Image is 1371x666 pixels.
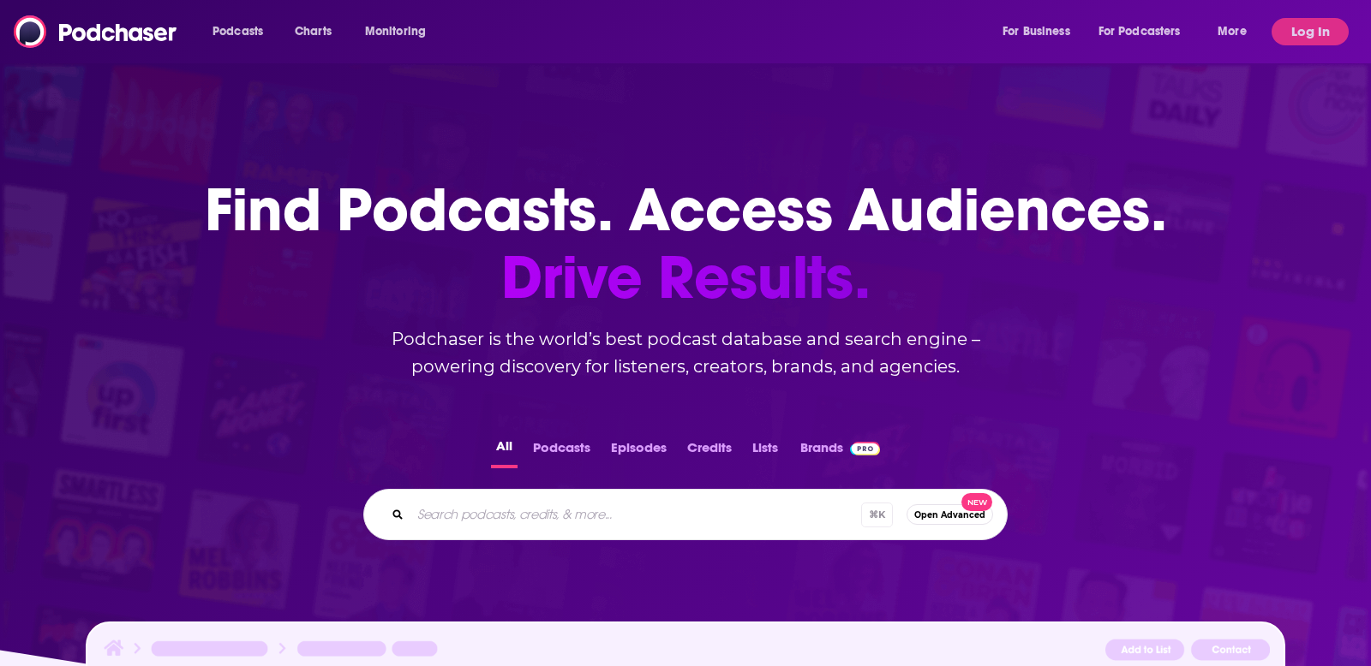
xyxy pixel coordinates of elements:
button: Episodes [606,435,672,468]
span: Podcasts [213,20,263,44]
span: For Podcasters [1099,20,1181,44]
button: Log In [1272,18,1349,45]
div: Search podcasts, credits, & more... [363,489,1008,540]
button: Credits [682,435,737,468]
h1: Find Podcasts. Access Audiences. [205,176,1167,312]
span: New [961,493,992,511]
span: Open Advanced [914,510,985,520]
button: Lists [747,435,783,468]
button: open menu [1087,18,1206,45]
span: For Business [1003,20,1070,44]
button: Podcasts [528,435,596,468]
span: Monitoring [365,20,426,44]
img: Podchaser - Follow, Share and Rate Podcasts [14,15,178,48]
a: Charts [284,18,342,45]
button: All [491,435,518,468]
span: More [1218,20,1247,44]
button: open menu [353,18,448,45]
button: Open AdvancedNew [907,504,993,525]
button: open menu [991,18,1092,45]
button: open menu [1206,18,1268,45]
button: open menu [201,18,285,45]
input: Search podcasts, credits, & more... [410,501,861,528]
span: Drive Results. [205,244,1167,312]
span: Charts [295,20,332,44]
a: BrandsPodchaser Pro [800,435,880,468]
img: Podchaser Pro [850,442,880,455]
h2: Podchaser is the world’s best podcast database and search engine – powering discovery for listene... [343,325,1028,380]
span: ⌘ K [861,502,893,527]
